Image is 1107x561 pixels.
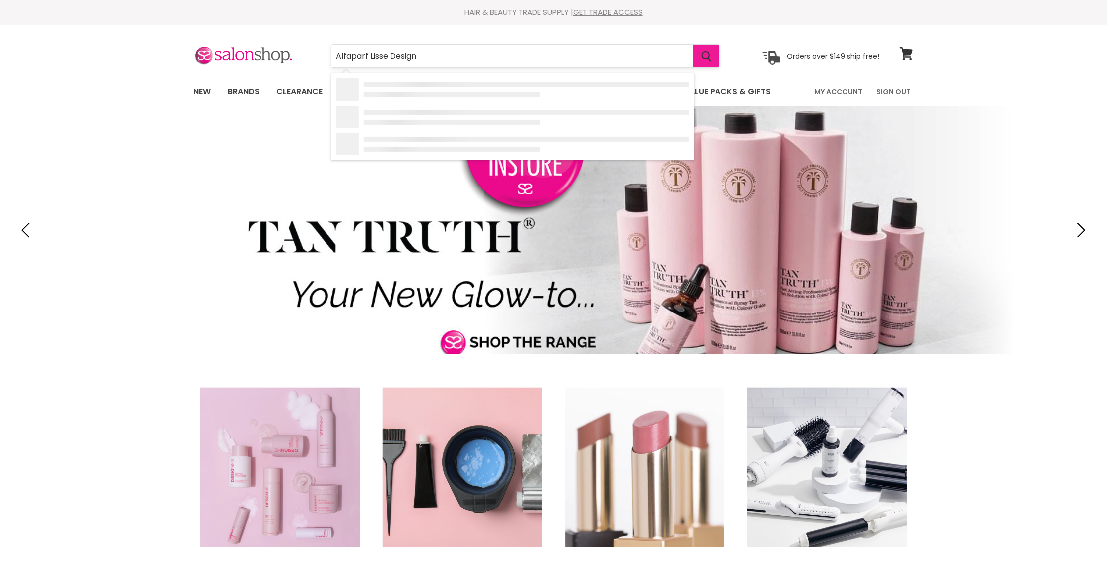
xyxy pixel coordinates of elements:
[573,7,643,17] a: GET TRADE ACCESS
[17,220,37,240] button: Previous
[557,339,561,343] li: Page dot 3
[693,45,719,67] button: Search
[376,381,549,554] img: Home Salon Expert
[182,7,926,17] div: HAIR & BEAUTY TRADE SUPPLY |
[187,81,219,102] a: New
[221,81,267,102] a: Brands
[187,77,794,106] ul: Main menu
[331,44,720,68] form: Product
[546,339,550,343] li: Page dot 2
[568,339,572,343] li: Page dot 4
[787,51,880,60] p: Orders over $149 ship free!
[741,381,913,554] img: Electrical
[535,339,539,343] li: Page dot 1
[677,81,779,102] a: Value Packs & Gifts
[194,381,367,554] img: Haircare
[269,81,330,102] a: Clearance
[331,45,693,67] input: Search
[809,81,869,102] a: My Account
[559,381,731,554] img: Beauty
[182,77,926,106] nav: Main
[871,81,917,102] a: Sign Out
[1070,220,1090,240] button: Next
